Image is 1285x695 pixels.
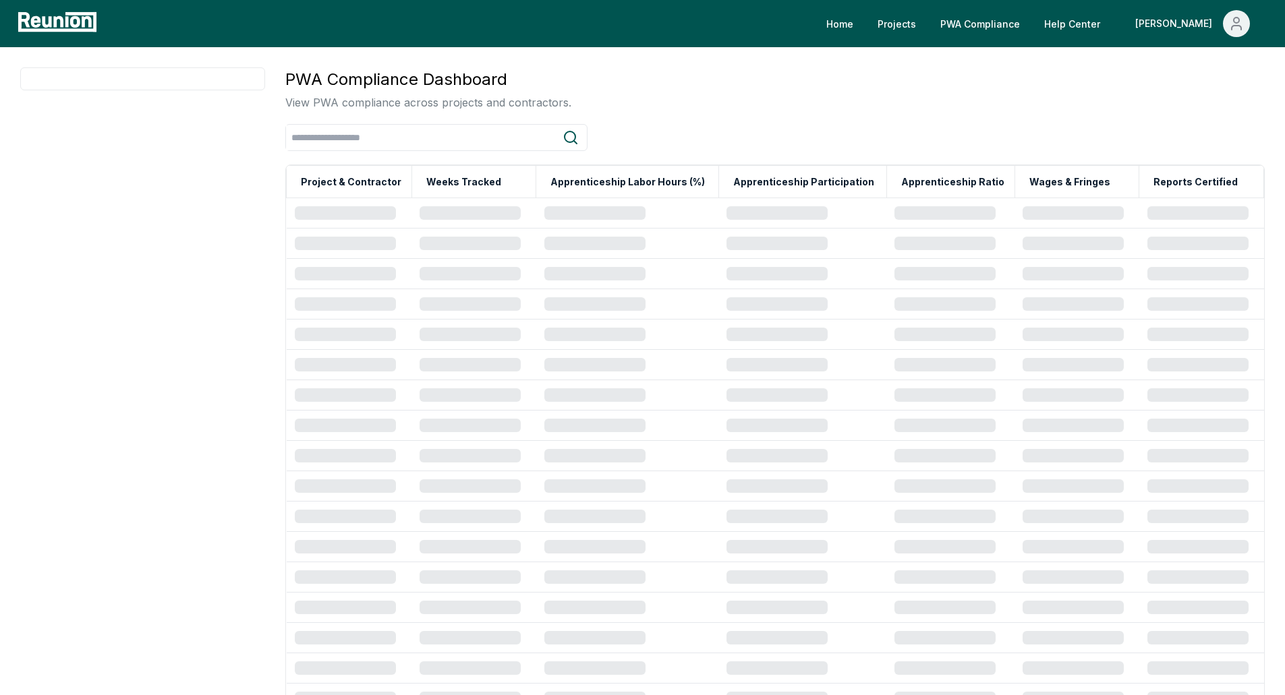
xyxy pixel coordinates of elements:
button: [PERSON_NAME] [1124,10,1261,37]
a: Projects [867,10,927,37]
a: PWA Compliance [930,10,1031,37]
button: Project & Contractor [298,169,404,195]
button: Apprenticeship Ratio [898,169,1007,195]
button: Reports Certified [1151,169,1240,195]
h3: PWA Compliance Dashboard [285,67,571,92]
p: View PWA compliance across projects and contractors. [285,94,571,111]
button: Wages & Fringes [1027,169,1113,195]
a: Home [816,10,864,37]
nav: Main [816,10,1272,37]
div: [PERSON_NAME] [1135,10,1218,37]
button: Apprenticeship Participation [731,169,877,195]
button: Weeks Tracked [424,169,504,195]
a: Help Center [1033,10,1111,37]
button: Apprenticeship Labor Hours (%) [548,169,708,195]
